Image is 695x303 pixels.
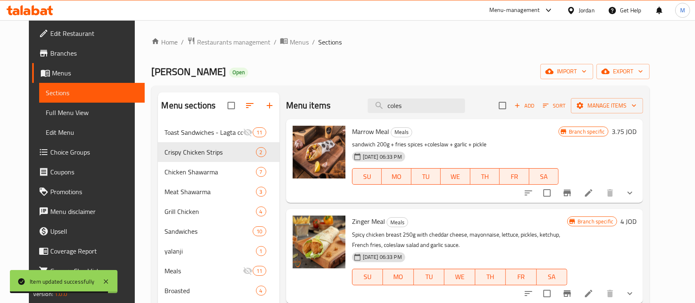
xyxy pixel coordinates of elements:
span: Upsell [50,226,139,236]
button: Sort [541,99,568,112]
div: Meals [164,266,243,276]
span: 1 [256,247,266,255]
div: yalanji1 [158,241,279,261]
a: Grocery Checklist [32,261,145,281]
a: Sections [39,83,145,103]
button: import [540,64,593,79]
div: Item updated successfully [30,277,94,286]
span: import [547,66,587,77]
span: Choice Groups [50,147,139,157]
span: WE [448,271,472,283]
div: Meals [387,217,408,227]
button: sort-choices [519,183,538,203]
span: Select to update [538,285,556,302]
span: Add [513,101,535,110]
span: 3 [256,188,266,196]
button: FR [506,269,537,285]
span: 4 [256,287,266,295]
span: MO [385,171,408,183]
span: Zinger Meal [352,215,385,228]
svg: Show Choices [625,188,635,198]
span: Add item [511,99,538,112]
button: TH [470,168,500,185]
button: WE [441,168,470,185]
div: items [256,187,266,197]
span: SA [533,171,556,183]
img: Marrow Meal [293,126,345,179]
div: items [253,127,266,137]
div: Broasted [164,286,256,296]
button: FR [500,168,529,185]
span: TU [417,271,441,283]
div: Broasted4 [158,281,279,301]
span: Chicken Shawarma [164,167,256,177]
span: Crispy Chicken Strips [164,147,256,157]
a: Coverage Report [32,241,145,261]
a: Coupons [32,162,145,182]
button: Branch-specific-item [557,183,577,203]
span: Edit Menu [46,127,139,137]
a: Menu disclaimer [32,202,145,221]
span: Menus [290,37,309,47]
div: items [253,266,266,276]
svg: Show Choices [625,289,635,298]
span: Manage items [578,101,636,111]
a: Upsell [32,221,145,241]
button: MO [382,168,411,185]
h6: 4 JOD [620,216,636,227]
span: yalanji [164,246,256,256]
a: Branches [32,43,145,63]
span: Select to update [538,184,556,202]
span: WE [444,171,467,183]
div: Sandwiches10 [158,221,279,241]
span: Promotions [50,187,139,197]
span: Sections [46,88,139,98]
span: Sections [318,37,342,47]
button: delete [600,183,620,203]
span: Menu disclaimer [50,207,139,216]
a: Promotions [32,182,145,202]
a: Home [151,37,178,47]
a: Edit menu item [584,188,594,198]
span: [DATE] 06:33 PM [359,253,405,261]
span: 2 [256,148,266,156]
img: Zinger Meal [293,216,345,268]
button: TU [414,269,445,285]
button: Manage items [571,98,643,113]
span: Sandwiches [164,226,253,236]
span: Branches [50,48,139,58]
p: sandwich 200g + fries spices +coleslaw + garlic + pickle [352,139,559,150]
span: 1.0.0 [54,289,67,299]
span: Select all sections [223,97,240,114]
button: WE [444,269,475,285]
div: Toast Sandwiches - Lagta collection - best seller11 [158,122,279,142]
div: Chicken Shawarma7 [158,162,279,182]
a: Edit menu item [584,289,594,298]
div: items [256,286,266,296]
span: Sort items [538,99,571,112]
div: Meals [391,127,412,137]
span: TH [474,171,497,183]
span: Meals [387,218,408,227]
a: Edit Menu [39,122,145,142]
span: Version: [33,289,53,299]
span: Coupons [50,167,139,177]
h6: 3.75 JOD [612,126,636,137]
span: Select section [494,97,511,114]
span: 4 [256,208,266,216]
span: Grill Chicken [164,207,256,216]
button: TH [475,269,506,285]
span: Full Menu View [46,108,139,117]
span: FR [503,171,526,183]
div: items [253,226,266,236]
a: Edit Restaurant [32,23,145,43]
span: Meat Shawarma [164,187,256,197]
a: Restaurants management [187,37,270,47]
button: MO [383,269,414,285]
button: SU [352,168,382,185]
span: Sort sections [240,96,260,115]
